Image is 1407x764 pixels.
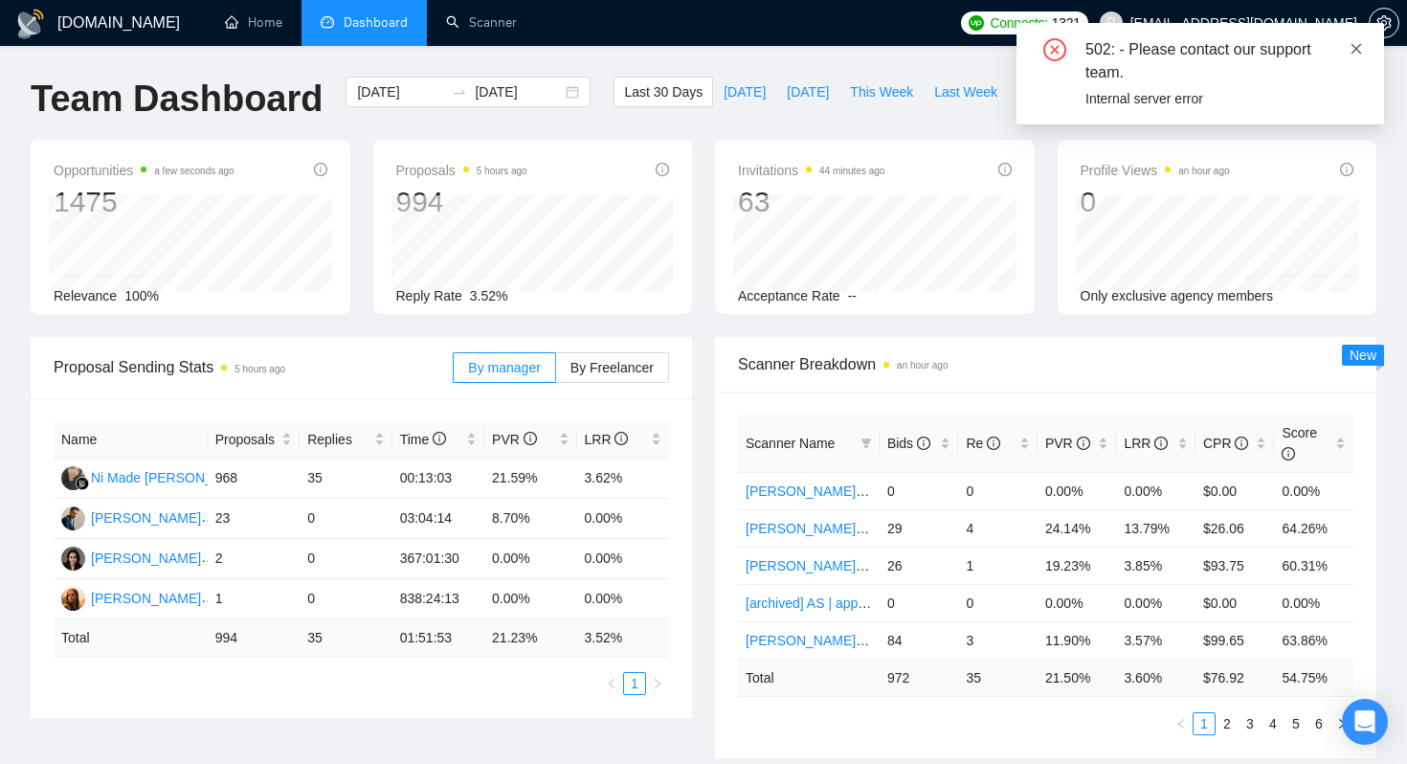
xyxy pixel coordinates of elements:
[1274,547,1353,584] td: 60.31%
[897,360,948,371] time: an hour ago
[54,619,208,657] td: Total
[606,678,617,689] span: left
[300,459,391,499] td: 35
[1154,437,1168,450] span: info-circle
[924,77,1008,107] button: Last Week
[1124,436,1168,451] span: LRR
[624,81,703,102] span: Last 30 Days
[857,429,876,458] span: filter
[215,429,278,450] span: Proposals
[524,432,537,445] span: info-circle
[724,81,766,102] span: [DATE]
[1239,713,1261,734] a: 3
[577,579,670,619] td: 0.00%
[600,672,623,695] li: Previous Page
[1282,447,1295,461] span: info-circle
[738,352,1353,376] span: Scanner Breakdown
[1336,718,1348,730] span: right
[208,459,300,499] td: 968
[577,459,670,499] td: 3.62%
[1195,659,1275,696] td: $ 76.92
[746,436,835,451] span: Scanner Name
[738,159,884,182] span: Invitations
[76,477,89,490] img: gigradar-bm.png
[1195,472,1275,509] td: $0.00
[646,672,669,695] button: right
[958,659,1038,696] td: 35
[585,432,629,447] span: LRR
[61,587,85,611] img: AS
[400,432,446,447] span: Time
[1008,77,1095,107] button: This Month
[987,437,1000,450] span: info-circle
[1038,584,1117,621] td: 0.00%
[577,619,670,657] td: 3.52 %
[966,436,1000,451] span: Re
[656,163,669,176] span: info-circle
[470,288,508,303] span: 3.52%
[880,584,959,621] td: 0
[1170,712,1193,735] li: Previous Page
[1081,159,1230,182] span: Profile Views
[61,466,85,490] img: NM
[54,184,234,220] div: 1475
[570,360,654,375] span: By Freelancer
[1235,437,1248,450] span: info-circle
[880,547,959,584] td: 26
[31,77,323,122] h1: Team Dashboard
[208,421,300,459] th: Proposals
[998,163,1012,176] span: info-circle
[1203,436,1248,451] span: CPR
[1195,621,1275,659] td: $99.65
[746,521,1006,536] a: [PERSON_NAME] | MVP Development | AA
[1116,621,1195,659] td: 3.57%
[1307,712,1330,735] li: 6
[1342,699,1388,745] div: Open Intercom Messenger
[1195,584,1275,621] td: $0.00
[300,579,391,619] td: 0
[746,595,1053,611] a: [archived] AS | app dev|Shopify | [PERSON_NAME]
[738,288,840,303] span: Acceptance Rate
[300,539,391,579] td: 0
[1262,713,1284,734] a: 4
[1085,38,1361,84] div: 502: - Please contact our support team.
[300,421,391,459] th: Replies
[452,84,467,100] span: swap-right
[577,539,670,579] td: 0.00%
[446,14,517,31] a: searchScanner
[1038,547,1117,584] td: 19.23%
[91,548,201,569] div: [PERSON_NAME]
[1194,713,1215,734] a: 1
[1308,713,1329,734] a: 6
[1369,8,1399,38] button: setting
[1116,659,1195,696] td: 3.60 %
[392,619,484,657] td: 01:51:53
[958,584,1038,621] td: 0
[1175,718,1187,730] span: left
[1195,547,1275,584] td: $93.75
[614,432,628,445] span: info-circle
[344,14,408,31] span: Dashboard
[1274,584,1353,621] td: 0.00%
[880,509,959,547] td: 29
[958,547,1038,584] td: 1
[1105,16,1118,30] span: user
[61,547,85,571] img: AP
[1077,437,1090,450] span: info-circle
[577,499,670,539] td: 0.00%
[396,288,462,303] span: Reply Rate
[1052,12,1081,34] span: 1321
[1081,184,1230,220] div: 0
[208,539,300,579] td: 2
[1274,621,1353,659] td: 63.86%
[61,550,201,565] a: AP[PERSON_NAME]
[61,590,201,605] a: AS[PERSON_NAME]
[484,579,576,619] td: 0.00%
[357,81,444,102] input: Start date
[1239,712,1262,735] li: 3
[887,436,930,451] span: Bids
[958,621,1038,659] td: 3
[54,159,234,182] span: Opportunities
[880,659,959,696] td: 972
[452,84,467,100] span: to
